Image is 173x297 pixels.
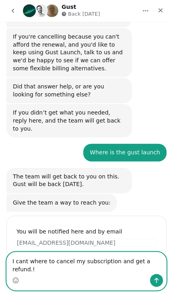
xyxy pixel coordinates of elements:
[62,4,76,10] h1: Gust
[6,168,132,193] div: The team will get back to you on this. Gust will be back [DATE].
[6,168,167,194] div: Gust Helper says…
[6,104,132,137] div: If you didn’t get what you needed, reply here, and the team will get back to you.
[138,3,153,18] button: Home
[6,194,167,213] div: Gust Helper says…
[153,3,168,18] div: Close
[68,10,100,18] p: Back [DATE]
[83,144,167,162] div: Where is the gust launch
[16,227,157,236] div: You will be notified here and by email
[6,28,132,77] div: If you're cancelling because you can't afford the renewal, and you'd like to keep using Gust Laun...
[6,78,167,104] div: Gust Helper says…
[13,83,126,98] div: Did that answer help, or are you looking for something else?
[34,4,47,17] img: Profile image for Ryan
[13,199,111,207] div: Give the team a way to reach you:
[6,213,167,270] div: Gust Helper says…
[45,4,58,17] img: Profile image for Robert
[23,4,36,17] img: Profile image for Launch
[13,173,126,188] div: The team will get back to you on this. Gust will be back [DATE].
[6,28,167,78] div: Gust Helper says…
[6,78,132,103] div: Did that answer help, or are you looking for something else?
[13,33,126,72] div: If you're cancelling because you can't afford the renewal, and you'd like to keep using Gust Laun...
[6,104,167,144] div: Gust Helper says…
[13,109,126,133] div: If you didn’t get what you needed, reply here, and the team will get back to you.
[6,144,167,168] div: user says…
[6,194,117,212] div: Give the team a way to reach you:
[5,3,21,18] button: go back
[16,239,157,247] input: Enter your email
[12,277,19,284] button: Emoji picker
[7,252,166,274] textarea: Message…
[90,149,160,157] div: Where is the gust launch
[150,274,163,287] button: Send a message…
